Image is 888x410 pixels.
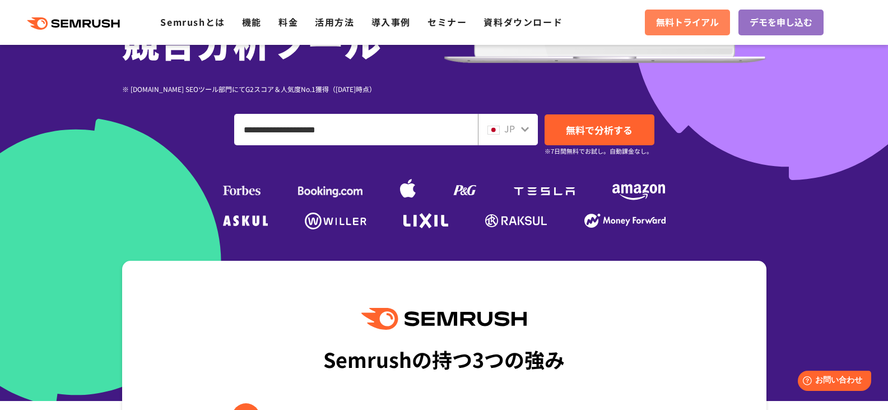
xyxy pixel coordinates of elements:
a: デモを申し込む [738,10,824,35]
input: ドメイン、キーワードまたはURLを入力してください [235,114,477,145]
span: 無料トライアル [656,15,719,30]
a: 無料トライアル [645,10,730,35]
a: 料金 [278,15,298,29]
div: Semrushの持つ3つの強み [323,338,565,380]
iframe: Help widget launcher [788,366,876,398]
a: 機能 [242,15,262,29]
a: Semrushとは [160,15,225,29]
a: 活用方法 [315,15,354,29]
span: デモを申し込む [750,15,812,30]
a: 導入事例 [371,15,411,29]
span: 無料で分析する [566,123,633,137]
span: JP [504,122,515,135]
a: 資料ダウンロード [483,15,562,29]
img: Semrush [361,308,526,330]
a: セミナー [427,15,467,29]
div: ※ [DOMAIN_NAME] SEOツール部門にてG2スコア＆人気度No.1獲得（[DATE]時点） [122,84,444,94]
small: ※7日間無料でお試し。自動課金なし。 [545,146,653,156]
a: 無料で分析する [545,114,654,145]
